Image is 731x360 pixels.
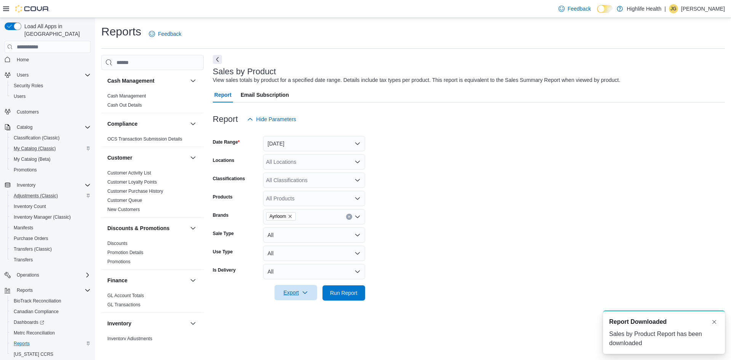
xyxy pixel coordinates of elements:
[107,240,128,246] span: Discounts
[11,92,91,101] span: Users
[8,154,94,165] button: My Catalog (Beta)
[244,112,299,127] button: Hide Parameters
[609,317,719,326] div: Notification
[188,276,198,285] button: Finance
[213,212,228,218] label: Brands
[107,188,163,194] span: Customer Purchase History
[11,234,51,243] a: Purchase Orders
[107,197,142,203] span: Customer Queue
[14,107,42,117] a: Customers
[213,67,276,76] h3: Sales by Product
[11,255,36,264] a: Transfers
[14,93,26,99] span: Users
[107,224,187,232] button: Discounts & Promotions
[14,181,38,190] button: Inventory
[14,146,56,152] span: My Catalog (Classic)
[8,244,94,254] button: Transfers (Classic)
[11,350,56,359] a: [US_STATE] CCRS
[213,115,238,124] h3: Report
[101,168,204,217] div: Customer
[14,286,91,295] span: Reports
[11,318,91,327] span: Dashboards
[107,320,131,327] h3: Inventory
[8,165,94,175] button: Promotions
[710,317,719,326] button: Dismiss toast
[14,214,71,220] span: Inventory Manager (Classic)
[14,330,55,336] span: Metrc Reconciliation
[14,70,91,80] span: Users
[14,203,46,210] span: Inventory Count
[11,202,49,211] a: Inventory Count
[158,30,181,38] span: Feedback
[8,80,94,91] button: Security Roles
[279,285,313,300] span: Export
[107,302,140,307] a: GL Transactions
[101,24,141,39] h1: Reports
[146,26,184,42] a: Feedback
[11,255,91,264] span: Transfers
[107,93,146,99] a: Cash Management
[288,214,292,219] button: Remove Ayrloom from selection in this group
[11,213,74,222] a: Inventory Manager (Classic)
[107,259,131,265] span: Promotions
[14,135,60,141] span: Classification (Classic)
[330,289,358,297] span: Run Report
[8,296,94,306] button: BioTrack Reconciliation
[107,102,142,108] a: Cash Out Details
[214,87,231,102] span: Report
[107,170,151,176] span: Customer Activity List
[11,133,63,142] a: Classification (Classic)
[8,349,94,360] button: [US_STATE] CCRS
[609,317,667,326] span: Report Downloaded
[11,92,29,101] a: Users
[14,270,91,280] span: Operations
[8,190,94,201] button: Adjustments (Classic)
[11,223,91,232] span: Manifests
[188,153,198,162] button: Customer
[14,156,51,162] span: My Catalog (Beta)
[2,180,94,190] button: Inventory
[8,233,94,244] button: Purchase Orders
[107,250,144,256] span: Promotion Details
[11,307,91,316] span: Canadian Compliance
[354,159,361,165] button: Open list of options
[11,245,91,254] span: Transfers (Classic)
[270,213,286,220] span: Ayrloom
[213,55,222,64] button: Next
[14,351,53,357] span: [US_STATE] CCRS
[14,235,48,242] span: Purchase Orders
[2,122,94,133] button: Catalog
[17,57,29,63] span: Home
[188,224,198,233] button: Discounts & Promotions
[107,259,131,264] a: Promotions
[14,123,35,132] button: Catalog
[11,339,91,348] span: Reports
[14,167,37,173] span: Promotions
[107,293,144,299] span: GL Account Totals
[107,136,182,142] a: OCS Transaction Submission Details
[11,234,91,243] span: Purchase Orders
[11,328,91,338] span: Metrc Reconciliation
[2,54,94,65] button: Home
[14,298,61,304] span: BioTrack Reconciliation
[8,317,94,328] a: Dashboards
[8,254,94,265] button: Transfers
[11,223,36,232] a: Manifests
[11,144,59,153] a: My Catalog (Classic)
[15,5,49,13] img: Cova
[14,83,43,89] span: Security Roles
[11,165,91,174] span: Promotions
[8,338,94,349] button: Reports
[107,189,163,194] a: Customer Purchase History
[14,123,91,132] span: Catalog
[568,5,591,13] span: Feedback
[266,212,296,221] span: Ayrloom
[14,309,59,315] span: Canadian Compliance
[11,165,40,174] a: Promotions
[17,109,39,115] span: Customers
[17,72,29,78] span: Users
[17,287,33,293] span: Reports
[101,134,204,147] div: Compliance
